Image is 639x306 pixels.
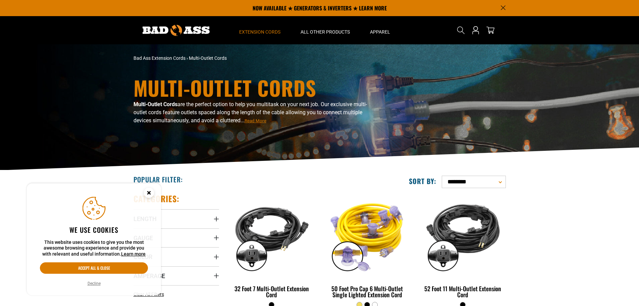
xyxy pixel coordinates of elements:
summary: Amperage [134,266,219,285]
span: Multi-Outlet Cords [189,55,227,61]
span: Clear All Filters [134,292,164,297]
img: black [421,197,505,274]
summary: Apparel [360,16,400,44]
summary: All Other Products [290,16,360,44]
a: Bad Ass Extension Cords [134,55,185,61]
span: Read More [245,118,266,123]
b: Multi-Outlet Cords [134,101,177,107]
h2: Popular Filter: [134,175,183,184]
span: Extension Cords [239,29,280,35]
img: black [229,197,314,274]
label: Sort by: [409,177,436,185]
span: All Other Products [301,29,350,35]
div: 50 Foot Pro Cap 6 Multi-Outlet Single Lighted Extension Cord [324,286,410,298]
a: yellow 50 Foot Pro Cap 6 Multi-Outlet Single Lighted Extension Cord [324,193,410,302]
img: yellow [325,197,410,274]
a: Learn more [121,251,146,257]
aside: Cookie Consent [27,183,161,296]
span: Apparel [370,29,390,35]
nav: breadcrumbs [134,55,378,62]
summary: Extension Cords [229,16,290,44]
div: 32 Foot 7 Multi-Outlet Extension Cord [229,286,315,298]
summary: Color [134,247,219,266]
p: This website uses cookies to give you the most awesome browsing experience and provide you with r... [40,239,148,257]
summary: Gauge [134,228,219,247]
a: black 32 Foot 7 Multi-Outlet Extension Cord [229,193,315,302]
a: black 52 Foot 11 Multi-Outlet Extension Cord [420,193,505,302]
span: are the perfect option to help you multitask on your next job. Our exclusive multi-outlet cords f... [134,101,367,124]
summary: Length [134,209,219,228]
span: › [187,55,188,61]
button: Accept all & close [40,262,148,274]
div: 52 Foot 11 Multi-Outlet Extension Cord [420,286,505,298]
h1: Multi-Outlet Cords [134,78,378,98]
summary: Search [456,25,466,36]
h2: We use cookies [40,225,148,234]
button: Decline [86,280,103,287]
img: Bad Ass Extension Cords [143,25,210,36]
